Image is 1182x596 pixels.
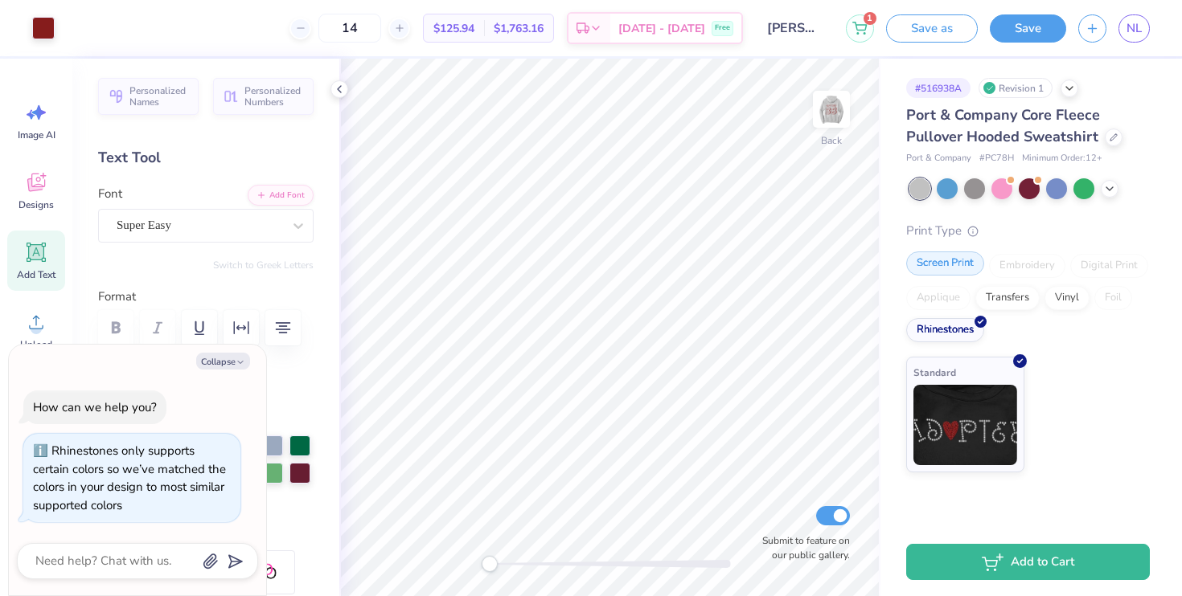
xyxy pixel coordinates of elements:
span: Designs [18,198,54,211]
span: Port & Company [906,152,971,165]
a: NL [1118,14,1150,43]
span: Free [715,22,730,34]
span: NL [1127,19,1142,38]
div: Vinyl [1045,286,1090,310]
div: Foil [1094,286,1132,310]
div: Accessibility label [482,556,498,572]
button: Save as [886,14,978,43]
span: [DATE] - [DATE] [618,20,705,37]
div: Print Type [906,222,1150,240]
button: Add to Cart [906,544,1150,580]
div: Digital Print [1070,254,1148,278]
span: Image AI [18,129,55,141]
span: # PC78H [979,152,1014,165]
button: Personalized Numbers [213,78,314,115]
span: Personalized Names [129,85,189,108]
button: Switch to Greek Letters [213,259,314,271]
div: # 516938A [906,78,971,98]
label: Font [98,185,122,203]
button: Collapse [196,353,250,369]
img: Standard [913,385,1017,465]
span: $125.94 [433,20,474,37]
button: Add Font [248,185,314,206]
input: – – [318,14,381,43]
span: Minimum Order: 12 + [1022,152,1102,165]
button: 1 [846,14,874,43]
span: $1,763.16 [494,20,544,37]
div: Applique [906,286,971,310]
span: Add Text [17,268,55,281]
span: Personalized Numbers [244,85,304,108]
div: Rhinestones [906,318,984,342]
label: Format [98,288,314,306]
div: Transfers [975,286,1040,310]
div: Embroidery [989,254,1065,278]
button: Save [990,14,1066,43]
span: 1 [864,12,876,25]
div: Text Tool [98,147,314,169]
span: Standard [913,364,956,381]
div: Rhinestones only supports certain colors so we’ve matched the colors in your design to most simil... [33,443,226,513]
span: Upload [20,338,52,351]
div: How can we help you? [33,399,157,415]
span: Port & Company Core Fleece Pullover Hooded Sweatshirt [906,105,1100,146]
img: Back [815,93,848,125]
button: Personalized Names [98,78,199,115]
div: Back [821,133,842,148]
div: Revision 1 [979,78,1053,98]
label: Submit to feature on our public gallery. [753,533,850,562]
div: Screen Print [906,251,984,276]
input: Untitled Design [755,12,834,44]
